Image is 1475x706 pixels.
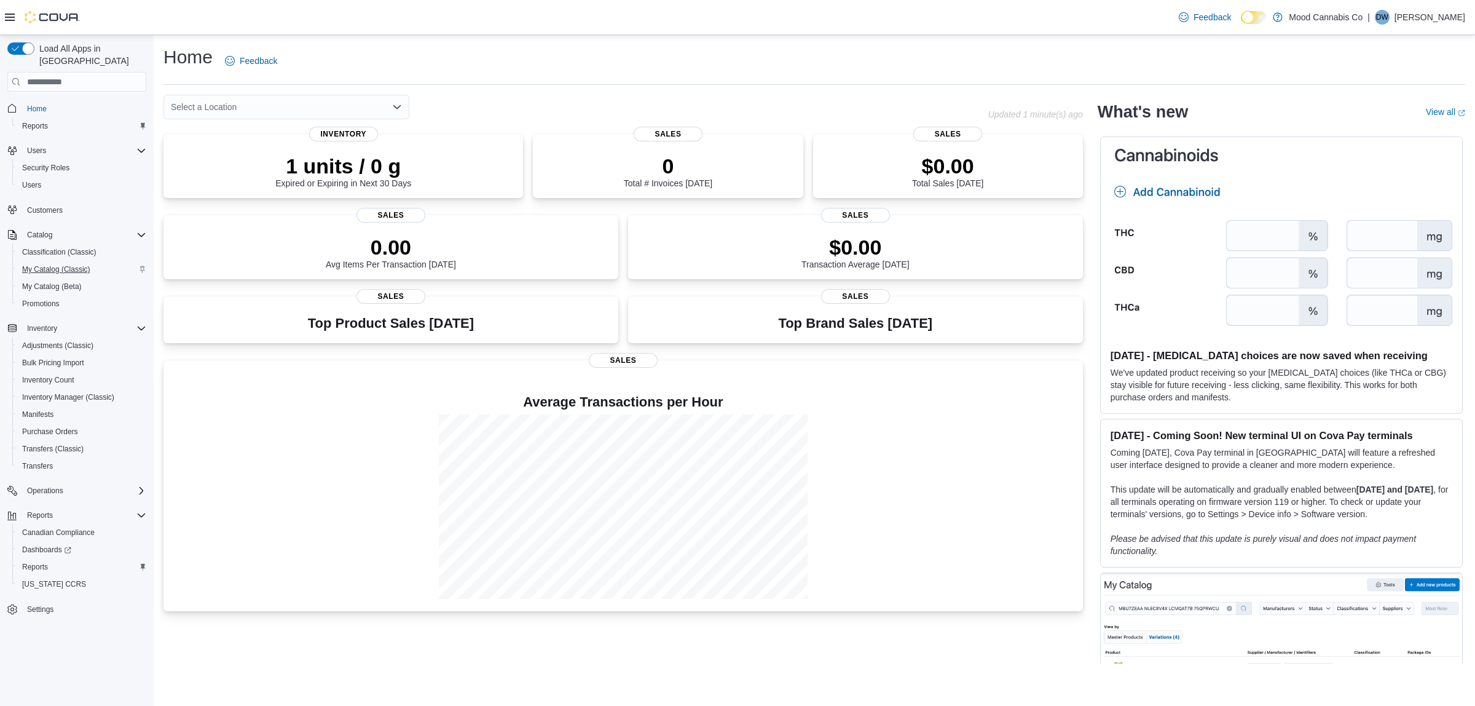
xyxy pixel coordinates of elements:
span: Inventory [22,321,146,336]
a: Reports [17,119,53,133]
span: Sales [589,353,658,368]
a: Security Roles [17,161,74,175]
button: My Catalog (Beta) [12,278,151,295]
button: Inventory Count [12,371,151,389]
span: Classification (Classic) [17,245,146,260]
span: Catalog [27,230,52,240]
button: Transfers (Classic) [12,440,151,458]
button: Canadian Compliance [12,524,151,541]
p: 0 [624,154,712,178]
span: Adjustments (Classic) [22,341,93,351]
button: Security Roles [12,159,151,177]
button: Operations [2,482,151,499]
span: Manifests [22,410,53,419]
span: Bulk Pricing Import [22,358,84,368]
h3: Top Product Sales [DATE] [308,316,474,331]
p: We've updated product receiving so your [MEDICAL_DATA] choices (like THCa or CBG) stay visible fo... [1111,367,1452,403]
span: Reports [27,510,53,520]
button: Reports [12,117,151,135]
a: Feedback [220,49,282,73]
span: My Catalog (Beta) [17,279,146,294]
div: Total # Invoices [DATE] [624,154,712,188]
button: Users [22,143,51,158]
span: Users [22,180,41,190]
strong: [DATE] and [DATE] [1356,485,1433,494]
span: Customers [27,205,63,215]
span: My Catalog (Beta) [22,282,82,292]
button: Reports [22,508,58,523]
span: Transfers [22,461,53,471]
h4: Average Transactions per Hour [173,395,1073,410]
span: Feedback [1194,11,1231,23]
button: Home [2,99,151,117]
button: Inventory [22,321,62,336]
svg: External link [1458,109,1465,117]
a: Feedback [1174,5,1236,30]
a: Adjustments (Classic) [17,338,98,353]
span: Purchase Orders [17,424,146,439]
span: Reports [22,121,48,131]
span: Transfers [17,459,146,474]
p: [PERSON_NAME] [1394,10,1465,25]
div: Dan Worsnop [1375,10,1390,25]
span: Home [27,104,47,114]
span: Transfers (Classic) [17,442,146,456]
span: Sales [356,208,425,223]
button: Users [2,142,151,159]
span: Classification (Classic) [22,247,96,257]
h1: Home [163,45,213,69]
p: 0.00 [326,235,456,260]
button: Bulk Pricing Import [12,354,151,371]
a: Bulk Pricing Import [17,355,89,370]
span: Inventory [27,323,57,333]
button: Reports [2,507,151,524]
span: Manifests [17,407,146,422]
button: Purchase Orders [12,423,151,440]
span: Customers [22,202,146,218]
span: Reports [17,119,146,133]
a: Purchase Orders [17,424,83,439]
span: Reports [17,560,146,574]
span: Promotions [17,296,146,311]
div: Transaction Average [DATE] [801,235,910,269]
p: $0.00 [912,154,983,178]
span: Bulk Pricing Import [17,355,146,370]
em: Please be advised that this update is purely visual and does not impact payment functionality. [1111,534,1416,556]
button: Inventory [2,320,151,337]
input: Dark Mode [1241,11,1267,24]
button: [US_STATE] CCRS [12,576,151,593]
span: Canadian Compliance [17,525,146,540]
span: My Catalog (Classic) [17,262,146,277]
a: Transfers [17,459,58,474]
p: This update will be automatically and gradually enabled between , for all terminals operating on ... [1111,483,1452,520]
p: $0.00 [801,235,910,260]
span: Dashboards [17,542,146,557]
a: View allExternal link [1426,107,1465,117]
nav: Complex example [7,94,146,650]
p: Mood Cannabis Co [1289,10,1363,25]
span: Dark Mode [1241,24,1241,25]
span: Dashboards [22,545,71,555]
button: Settings [2,600,151,618]
a: Classification (Classic) [17,245,101,260]
span: Load All Apps in [GEOGRAPHIC_DATA] [34,42,146,67]
span: Adjustments (Classic) [17,338,146,353]
span: Home [22,100,146,116]
p: Coming [DATE], Cova Pay terminal in [GEOGRAPHIC_DATA] will feature a refreshed user interface des... [1111,446,1452,471]
a: Users [17,178,46,192]
span: Sales [356,289,425,304]
span: Inventory Manager (Classic) [22,392,114,402]
a: Home [22,101,52,116]
h3: [DATE] - [MEDICAL_DATA] choices are now saved when receiving [1111,349,1452,362]
button: Catalog [2,226,151,244]
a: Dashboards [12,541,151,558]
img: Cova [25,11,80,23]
a: [US_STATE] CCRS [17,577,91,592]
button: Customers [2,201,151,219]
span: Users [22,143,146,158]
a: Inventory Count [17,373,79,387]
a: Inventory Manager (Classic) [17,390,119,405]
p: Updated 1 minute(s) ago [988,109,1083,119]
span: Canadian Compliance [22,528,95,537]
a: My Catalog (Classic) [17,262,95,277]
